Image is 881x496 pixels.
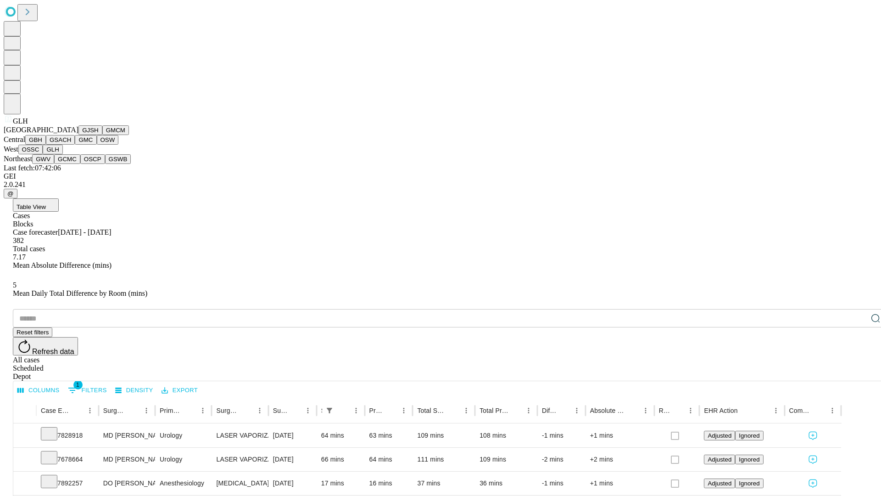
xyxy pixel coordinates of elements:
div: 2.0.241 [4,180,877,189]
button: GBH [25,135,46,145]
button: GSACH [46,135,75,145]
button: Menu [397,404,410,417]
button: Sort [184,404,196,417]
div: 64 mins [321,424,360,447]
button: Sort [447,404,460,417]
div: +2 mins [590,448,650,471]
button: Menu [253,404,266,417]
div: Surgeon Name [103,407,126,414]
span: Table View [17,203,46,210]
div: 1 active filter [323,404,336,417]
span: Ignored [739,480,759,487]
button: Adjusted [704,479,735,488]
div: 64 mins [369,448,408,471]
div: [MEDICAL_DATA] (EGD), FLEXIBLE, TRANSORAL, DIAGNOSTIC [216,472,263,495]
span: Case forecaster [13,228,58,236]
button: Sort [558,404,570,417]
span: @ [7,190,14,197]
div: LASER VAPORIZATION [MEDICAL_DATA] [216,448,263,471]
div: [DATE] [273,424,312,447]
button: Sort [337,404,350,417]
button: Sort [739,404,752,417]
button: Menu [570,404,583,417]
div: [DATE] [273,472,312,495]
span: Mean Daily Total Difference by Room (mins) [13,289,147,297]
button: Export [159,383,200,398]
div: 17 mins [321,472,360,495]
span: Total cases [13,245,45,253]
button: @ [4,189,17,198]
span: Last fetch: 07:42:06 [4,164,61,172]
div: 109 mins [480,448,533,471]
div: Absolute Difference [590,407,625,414]
button: OSCP [80,154,105,164]
button: Refresh data [13,337,78,355]
button: Menu [769,404,782,417]
button: Density [113,383,156,398]
button: Menu [140,404,153,417]
div: Surgery Name [216,407,239,414]
button: Sort [671,404,684,417]
div: Anesthesiology [160,472,207,495]
button: GJSH [78,125,102,135]
div: Case Epic Id [41,407,70,414]
button: Expand [18,452,32,468]
button: Menu [350,404,362,417]
div: -2 mins [542,448,581,471]
button: Expand [18,428,32,444]
button: Ignored [735,431,763,440]
div: Total Predicted Duration [480,407,508,414]
button: Select columns [15,383,62,398]
span: Ignored [739,456,759,463]
button: Sort [509,404,522,417]
button: Table View [13,198,59,212]
button: Menu [639,404,652,417]
button: Expand [18,476,32,492]
div: Total Scheduled Duration [417,407,446,414]
div: 7678664 [41,448,94,471]
span: Central [4,135,25,143]
button: GMCM [102,125,129,135]
button: Menu [684,404,697,417]
div: Urology [160,448,207,471]
div: Predicted In Room Duration [369,407,384,414]
div: Urology [160,424,207,447]
div: EHR Action [704,407,737,414]
div: 108 mins [480,424,533,447]
div: 111 mins [417,448,470,471]
div: Scheduled In Room Duration [321,407,322,414]
div: MD [PERSON_NAME] Md [103,448,151,471]
span: Adjusted [708,432,731,439]
button: GCMC [54,154,80,164]
button: OSSC [18,145,43,154]
span: Refresh data [32,348,74,355]
div: 37 mins [417,472,470,495]
div: [DATE] [273,448,312,471]
div: 66 mins [321,448,360,471]
button: Menu [84,404,96,417]
button: GWV [32,154,54,164]
button: Sort [289,404,301,417]
span: GLH [13,117,28,125]
span: 5 [13,281,17,289]
div: 63 mins [369,424,408,447]
span: West [4,145,18,153]
button: Menu [826,404,839,417]
div: GEI [4,172,877,180]
button: Reset filters [13,327,52,337]
button: GMC [75,135,96,145]
button: Show filters [66,383,109,398]
div: MD [PERSON_NAME] Md [103,424,151,447]
span: Adjusted [708,480,731,487]
div: DO [PERSON_NAME] [PERSON_NAME] Do [103,472,151,495]
div: 36 mins [480,472,533,495]
button: Menu [301,404,314,417]
span: Mean Absolute Difference (mins) [13,261,112,269]
button: Sort [626,404,639,417]
div: 7892257 [41,472,94,495]
div: LASER VAPORIZATION [MEDICAL_DATA] [216,424,263,447]
span: 382 [13,237,24,244]
button: GSWB [105,154,131,164]
div: Resolved in EHR [659,407,671,414]
span: Ignored [739,432,759,439]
